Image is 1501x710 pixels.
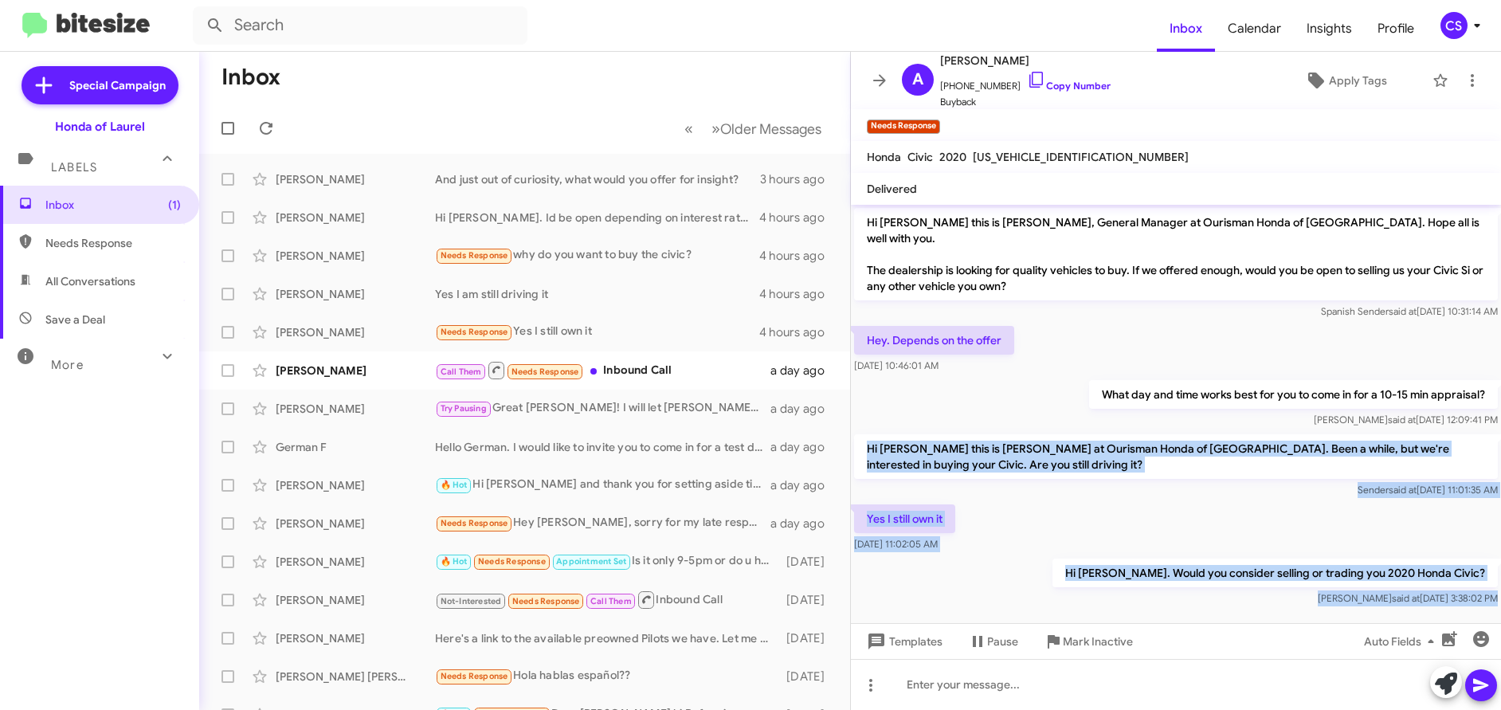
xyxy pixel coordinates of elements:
div: Hola hablas español?? [435,667,779,685]
div: [PERSON_NAME] [276,324,435,340]
div: [PERSON_NAME] [276,401,435,417]
button: Next [702,112,831,145]
a: Calendar [1215,6,1294,52]
span: (1) [168,197,181,213]
span: Not-Interested [441,596,502,606]
span: » [711,119,720,139]
div: Hello German. I would like to invite you to come in for a test drive of the 2026 Honda Civic Si. ... [435,439,770,455]
button: Auto Fields [1351,627,1453,656]
div: German F [276,439,435,455]
span: [DATE] 10:46:01 AM [854,359,939,371]
span: [PERSON_NAME] [DATE] 3:38:02 PM [1318,592,1498,604]
div: Inbound Call [435,590,779,610]
div: 4 hours ago [759,210,837,226]
div: [PERSON_NAME] [276,554,435,570]
span: Special Campaign [69,77,166,93]
div: a day ago [770,439,837,455]
div: [PERSON_NAME] [276,286,435,302]
button: Apply Tags [1266,66,1425,95]
div: [PERSON_NAME] [PERSON_NAME] [276,669,435,685]
a: Copy Number [1027,80,1111,92]
span: Labels [51,160,97,175]
div: CS [1440,12,1468,39]
div: [PERSON_NAME] [276,516,435,532]
div: [PERSON_NAME] [276,210,435,226]
div: Here's a link to the available preowned Pilots we have. Let me know when you would like to come i... [435,630,779,646]
span: A [912,67,923,92]
div: [DATE] [779,669,837,685]
div: [PERSON_NAME] [276,477,435,493]
div: [DATE] [779,554,837,570]
span: Needs Response [441,518,508,528]
span: Needs Response [511,367,579,377]
p: Hi [PERSON_NAME] this is [PERSON_NAME] at Ourisman Honda of [GEOGRAPHIC_DATA]. Been a while, but ... [854,434,1498,479]
div: [DATE] [779,592,837,608]
div: Hi [PERSON_NAME] and thank you for setting aside time with us. Please text “Y” or “Yes” to confir... [435,476,770,494]
span: said at [1392,592,1420,604]
span: Buyback [940,94,1111,110]
div: Yes I still own it [435,323,759,341]
p: What day and time works best for you to come in for a 10-15 min appraisal? [1089,380,1498,409]
span: Delivered [867,182,917,196]
a: Special Campaign [22,66,178,104]
span: [DATE] 11:02:05 AM [854,538,938,550]
div: Great [PERSON_NAME]! I will let [PERSON_NAME], your VIP Service Trade Advocate follow up with you... [435,399,770,418]
div: a day ago [770,516,837,532]
span: Honda [867,150,901,164]
span: Auto Fields [1364,627,1440,656]
div: [PERSON_NAME] [276,363,435,379]
div: 3 hours ago [760,171,837,187]
span: Sender [DATE] 11:01:35 AM [1358,484,1498,496]
div: [DATE] [779,630,837,646]
div: [PERSON_NAME] [276,630,435,646]
a: Profile [1365,6,1427,52]
span: Needs Response [478,556,546,567]
span: 🔥 Hot [441,556,468,567]
div: [PERSON_NAME] [276,171,435,187]
div: Inbound Call [435,360,770,380]
span: Needs Response [512,596,580,606]
div: 4 hours ago [759,248,837,264]
div: [PERSON_NAME] [276,248,435,264]
span: Older Messages [720,120,821,138]
small: Needs Response [867,120,940,134]
span: Inbox [45,197,181,213]
span: said at [1388,414,1416,426]
span: More [51,358,84,372]
span: Needs Response [441,327,508,337]
a: Inbox [1157,6,1215,52]
div: Yes I am still driving it [435,286,759,302]
span: « [684,119,693,139]
span: Spanish Sender [DATE] 10:31:14 AM [1321,305,1498,317]
div: a day ago [770,363,837,379]
button: Pause [955,627,1031,656]
div: a day ago [770,401,837,417]
span: Civic [907,150,933,164]
div: why do you want to buy the civic? [435,246,759,265]
div: Hey [PERSON_NAME], sorry for my late response. I did connect with your shop on the Prologue. [PER... [435,514,770,532]
nav: Page navigation example [676,112,831,145]
span: Needs Response [441,250,508,261]
span: [PHONE_NUMBER] [940,70,1111,94]
div: [PERSON_NAME] [276,592,435,608]
span: Needs Response [45,235,181,251]
h1: Inbox [221,65,280,90]
button: Mark Inactive [1031,627,1146,656]
div: And just out of curiosity, what would you offer for insight? [435,171,760,187]
span: All Conversations [45,273,135,289]
a: Insights [1294,6,1365,52]
span: [PERSON_NAME] [940,51,1111,70]
input: Search [193,6,527,45]
span: [PERSON_NAME] [DATE] 12:09:41 PM [1314,414,1498,426]
span: Call Them [441,367,482,377]
button: Previous [675,112,703,145]
div: a day ago [770,477,837,493]
div: Honda of Laurel [55,119,145,135]
span: said at [1389,484,1417,496]
span: Needs Response [441,671,508,681]
button: Templates [851,627,955,656]
span: Call Them [590,596,632,606]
